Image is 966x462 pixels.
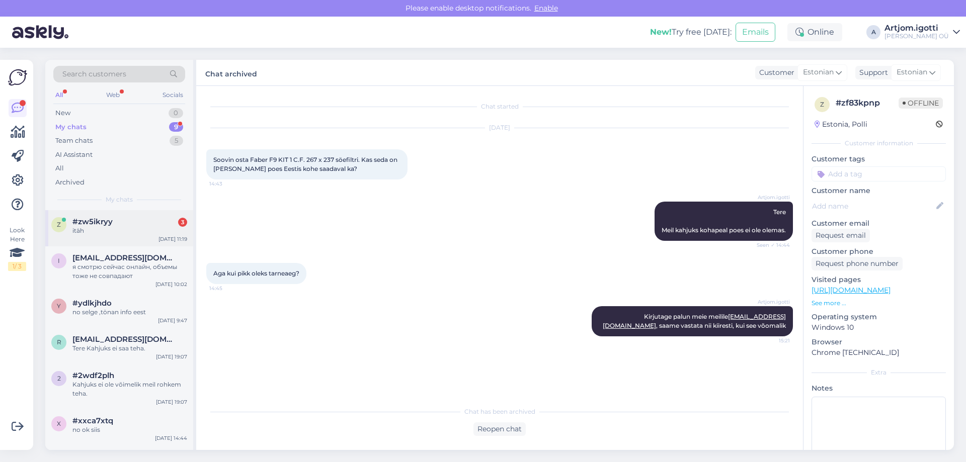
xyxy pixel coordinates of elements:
[812,312,946,322] p: Operating system
[752,298,790,306] span: Artjom.igotti
[464,407,535,416] span: Chat has been archived
[8,262,26,271] div: 1 / 3
[72,335,177,344] span: richardjalakas0@gmail.com
[57,420,61,427] span: x
[812,186,946,196] p: Customer name
[787,23,842,41] div: Online
[72,308,187,317] div: no selge ,tönan info eest
[812,218,946,229] p: Customer email
[169,122,183,132] div: 9
[213,269,299,277] span: Aga kui pikk oleks tarneaeg?
[473,422,526,436] div: Reopen chat
[8,226,26,271] div: Look Here
[55,122,87,132] div: My chats
[836,97,899,109] div: # zf83kpnp
[72,299,112,308] span: #ydlkjhdo
[55,108,70,118] div: New
[812,229,870,242] div: Request email
[55,177,85,188] div: Archived
[158,317,187,324] div: [DATE] 9:47
[158,235,187,243] div: [DATE] 11:19
[812,322,946,333] p: Windows 10
[812,257,903,270] div: Request phone number
[55,136,93,146] div: Team chats
[812,274,946,285] p: Visited pages
[62,69,126,79] span: Search customers
[812,347,946,358] p: Chrome [TECHNICAL_ID]
[812,246,946,257] p: Customer phone
[650,26,732,38] div: Try free [DATE]:
[155,281,187,288] div: [DATE] 10:02
[812,368,946,377] div: Extra
[866,25,880,39] div: A
[209,285,247,292] span: 14:45
[170,136,183,146] div: 5
[884,24,960,40] a: Artjom.igotti[PERSON_NAME] OÜ
[812,201,934,212] input: Add name
[155,434,187,442] div: [DATE] 14:44
[58,257,60,264] span: i
[156,353,187,360] div: [DATE] 19:07
[55,163,64,173] div: All
[178,218,187,227] div: 3
[72,344,187,353] div: Tere Kahjuks ei saa teha.
[72,380,187,398] div: Kahjuks ei ole võimelik meil rohkem teha.
[104,88,122,102] div: Web
[752,194,790,201] span: Artjom.igotti
[169,108,183,118] div: 0
[205,66,257,79] label: Chat archived
[815,119,867,130] div: Estonia, Polli
[55,150,93,160] div: AI Assistant
[206,102,793,111] div: Chat started
[812,299,946,308] p: See more ...
[72,371,114,380] span: #2wdf2plh
[160,88,185,102] div: Socials
[899,98,943,109] span: Offline
[57,302,61,310] span: y
[812,337,946,347] p: Browser
[736,23,775,42] button: Emails
[106,195,133,204] span: My chats
[72,226,187,235] div: itäh
[650,27,672,37] b: New!
[855,67,888,78] div: Support
[57,338,61,346] span: r
[53,88,65,102] div: All
[206,123,793,132] div: [DATE]
[812,139,946,148] div: Customer information
[603,313,786,329] span: Kirjutage palun meie meilile , saame vastata nii kiiresti, kui see võomalik
[57,375,61,382] span: 2
[72,416,113,425] span: #xxca7xtq
[803,67,834,78] span: Estonian
[57,221,61,228] span: z
[531,4,561,13] span: Enable
[884,32,949,40] div: [PERSON_NAME] OÜ
[209,180,247,188] span: 14:43
[752,241,790,249] span: Seen ✓ 14:44
[72,217,113,226] span: #zw5ikryy
[156,398,187,406] div: [DATE] 19:07
[820,101,824,108] span: z
[812,286,891,295] a: [URL][DOMAIN_NAME]
[884,24,949,32] div: Artjom.igotti
[752,337,790,344] span: 15:21
[213,156,399,172] span: Soovin osta Faber F9 KIT 1 C.F. 267 x 237 söefiltri. Kas seda on [PERSON_NAME] poes Eestis kohe s...
[72,262,187,281] div: я смотрю сейчас онлайн, объемы тоже не совпадают
[72,425,187,434] div: no ok siis
[812,383,946,394] p: Notes
[8,68,27,87] img: Askly Logo
[812,166,946,181] input: Add a tag
[897,67,927,78] span: Estonian
[72,253,177,262] span: ilja.mandrikov@gmail.com
[812,154,946,164] p: Customer tags
[755,67,794,78] div: Customer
